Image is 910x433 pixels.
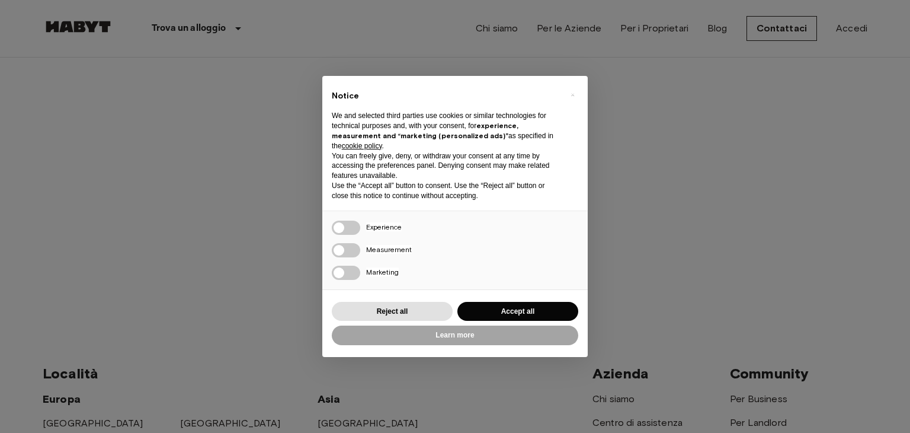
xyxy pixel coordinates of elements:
span: × [571,88,575,102]
span: Experience [366,222,402,231]
strong: experience, measurement and “marketing (personalized ads)” [332,121,518,140]
p: We and selected third parties use cookies or similar technologies for technical purposes and, wit... [332,111,559,151]
p: You can freely give, deny, or withdraw your consent at any time by accessing the preferences pane... [332,151,559,181]
button: Reject all [332,302,453,321]
button: Close this notice [563,85,582,104]
button: Learn more [332,326,578,345]
a: cookie policy [342,142,382,150]
span: Marketing [366,268,399,276]
button: Accept all [457,302,578,321]
span: Measurement [366,245,412,254]
h2: Notice [332,90,559,102]
p: Use the “Accept all” button to consent. Use the “Reject all” button or close this notice to conti... [332,181,559,201]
